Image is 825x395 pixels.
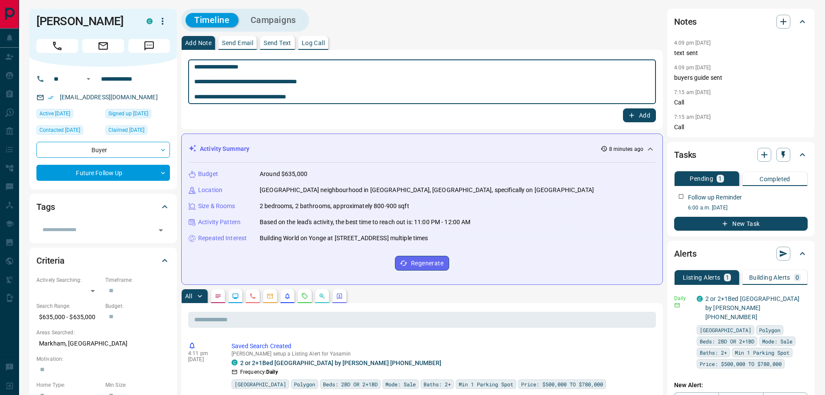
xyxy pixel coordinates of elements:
[36,336,170,351] p: Markham, [GEOGRAPHIC_DATA]
[186,13,238,27] button: Timeline
[294,380,315,388] span: Polygon
[674,11,808,32] div: Notes
[336,293,343,300] svg: Agent Actions
[105,125,170,137] div: Thu Sep 04 2025
[108,126,144,134] span: Claimed [DATE]
[759,326,780,334] span: Polygon
[674,49,808,58] p: text sent
[36,276,101,284] p: Actively Searching:
[674,98,808,107] p: Call
[198,186,222,195] p: Location
[235,380,286,388] span: [GEOGRAPHIC_DATA]
[718,176,722,182] p: 1
[200,144,249,153] p: Activity Summary
[198,202,235,211] p: Size & Rooms
[319,293,326,300] svg: Opportunities
[301,293,308,300] svg: Requests
[232,342,652,351] p: Saved Search Created
[36,310,101,324] p: $635,000 - $635,000
[260,234,428,243] p: Building World on Yonge at [STREET_ADDRESS] multiple times
[36,39,78,53] span: Call
[185,40,212,46] p: Add Note
[623,108,656,122] button: Add
[188,350,218,356] p: 4:11 pm
[609,145,643,153] p: 8 minutes ago
[260,218,471,227] p: Based on the lead's activity, the best time to reach out is: 11:00 PM - 12:00 AM
[674,247,697,261] h2: Alerts
[395,256,449,271] button: Regenerate
[222,40,253,46] p: Send Email
[198,234,247,243] p: Repeated Interest
[760,176,790,182] p: Completed
[683,274,721,281] p: Listing Alerts
[521,380,603,388] span: Price: $500,000 TO $780,000
[242,13,305,27] button: Campaigns
[762,337,792,346] span: Mode: Sale
[232,351,652,357] p: [PERSON_NAME] setup a Listing Alert for Yasamin
[674,123,808,132] p: Call
[36,125,101,137] div: Thu Sep 04 2025
[700,359,782,368] span: Price: $500,000 TO $780,000
[232,359,238,366] div: condos.ca
[36,14,134,28] h1: [PERSON_NAME]
[674,65,711,71] p: 4:09 pm [DATE]
[674,89,711,95] p: 7:15 am [DATE]
[36,142,170,158] div: Buyer
[674,302,680,308] svg: Email
[690,176,713,182] p: Pending
[267,293,274,300] svg: Emails
[147,18,153,24] div: condos.ca
[105,109,170,121] div: Thu Sep 04 2025
[108,109,148,118] span: Signed up [DATE]
[424,380,451,388] span: Baths: 2+
[198,170,218,179] p: Budget
[674,148,696,162] h2: Tasks
[266,369,278,375] strong: Daily
[284,293,291,300] svg: Listing Alerts
[749,274,790,281] p: Building Alerts
[674,40,711,46] p: 4:09 pm [DATE]
[700,348,727,357] span: Baths: 2+
[188,356,218,362] p: [DATE]
[39,109,70,118] span: Active [DATE]
[700,337,754,346] span: Beds: 2BD OR 2+1BD
[36,254,65,268] h2: Criteria
[105,276,170,284] p: Timeframe:
[36,165,170,181] div: Future Follow Up
[688,204,808,212] p: 6:00 a.m. [DATE]
[674,15,697,29] h2: Notes
[260,186,594,195] p: [GEOGRAPHIC_DATA] neighbourhood in [GEOGRAPHIC_DATA], [GEOGRAPHIC_DATA], specifically on [GEOGRAP...
[82,39,124,53] span: Email
[240,359,441,366] a: 2 or 2+1Bed [GEOGRAPHIC_DATA] by [PERSON_NAME] [PHONE_NUMBER]
[215,293,222,300] svg: Notes
[60,94,158,101] a: [EMAIL_ADDRESS][DOMAIN_NAME]
[674,381,808,390] p: New Alert:
[36,381,101,389] p: Home Type:
[36,196,170,217] div: Tags
[674,294,691,302] p: Daily
[128,39,170,53] span: Message
[705,295,799,320] a: 2 or 2+1Bed [GEOGRAPHIC_DATA] by [PERSON_NAME] [PHONE_NUMBER]
[198,218,241,227] p: Activity Pattern
[155,224,167,236] button: Open
[185,293,192,299] p: All
[674,73,808,82] p: buyers guide sent
[36,302,101,310] p: Search Range:
[674,114,711,120] p: 7:15 am [DATE]
[232,293,239,300] svg: Lead Browsing Activity
[674,243,808,264] div: Alerts
[385,380,416,388] span: Mode: Sale
[105,381,170,389] p: Min Size:
[249,293,256,300] svg: Calls
[105,302,170,310] p: Budget:
[36,329,170,336] p: Areas Searched:
[36,109,101,121] div: Wed Sep 10 2025
[688,193,742,202] p: Follow up Reminder
[39,126,80,134] span: Contacted [DATE]
[83,74,94,84] button: Open
[260,202,409,211] p: 2 bedrooms, 2 bathrooms, approximately 800-900 sqft
[674,144,808,165] div: Tasks
[36,200,55,214] h2: Tags
[700,326,751,334] span: [GEOGRAPHIC_DATA]
[264,40,291,46] p: Send Text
